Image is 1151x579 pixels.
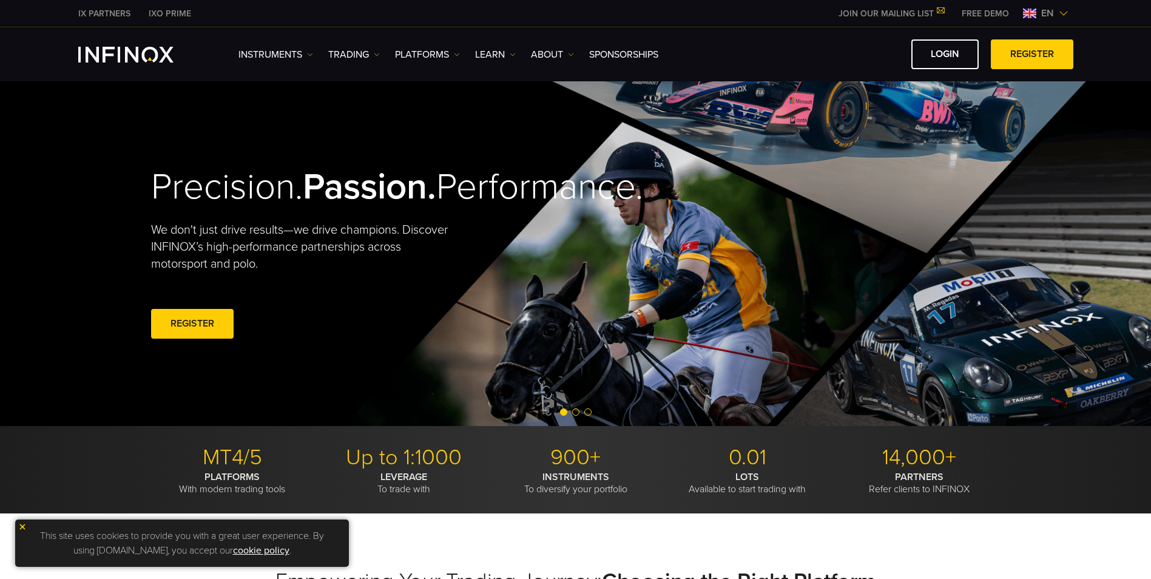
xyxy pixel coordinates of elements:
[78,47,202,63] a: INFINOX Logo
[151,444,314,471] p: MT4/5
[838,444,1001,471] p: 14,000+
[911,39,979,69] a: LOGIN
[18,523,27,531] img: yellow close icon
[572,408,579,416] span: Go to slide 2
[953,7,1018,20] a: INFINOX MENU
[494,444,657,471] p: 900+
[991,39,1073,69] a: REGISTER
[328,47,380,62] a: TRADING
[140,7,200,20] a: INFINOX
[542,471,609,483] strong: INSTRUMENTS
[323,471,485,495] p: To trade with
[838,471,1001,495] p: Refer clients to INFINOX
[560,408,567,416] span: Go to slide 1
[151,165,533,209] h2: Precision. Performance.
[151,309,234,339] a: REGISTER
[151,222,457,273] p: We don't just drive results—we drive champions. Discover INFINOX’s high-performance partnerships ...
[303,165,436,209] strong: Passion.
[584,408,592,416] span: Go to slide 3
[395,47,460,62] a: PLATFORMS
[204,471,260,483] strong: PLATFORMS
[475,47,516,62] a: Learn
[666,444,829,471] p: 0.01
[735,471,759,483] strong: LOTS
[21,526,343,561] p: This site uses cookies to provide you with a great user experience. By using [DOMAIN_NAME], you a...
[666,471,829,495] p: Available to start trading with
[238,47,313,62] a: Instruments
[494,471,657,495] p: To diversify your portfolio
[69,7,140,20] a: INFINOX
[323,444,485,471] p: Up to 1:1000
[151,471,314,495] p: With modern trading tools
[829,8,953,19] a: JOIN OUR MAILING LIST
[531,47,574,62] a: ABOUT
[1036,6,1059,21] span: en
[380,471,427,483] strong: LEVERAGE
[233,544,289,557] a: cookie policy
[589,47,658,62] a: SPONSORSHIPS
[895,471,943,483] strong: PARTNERS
